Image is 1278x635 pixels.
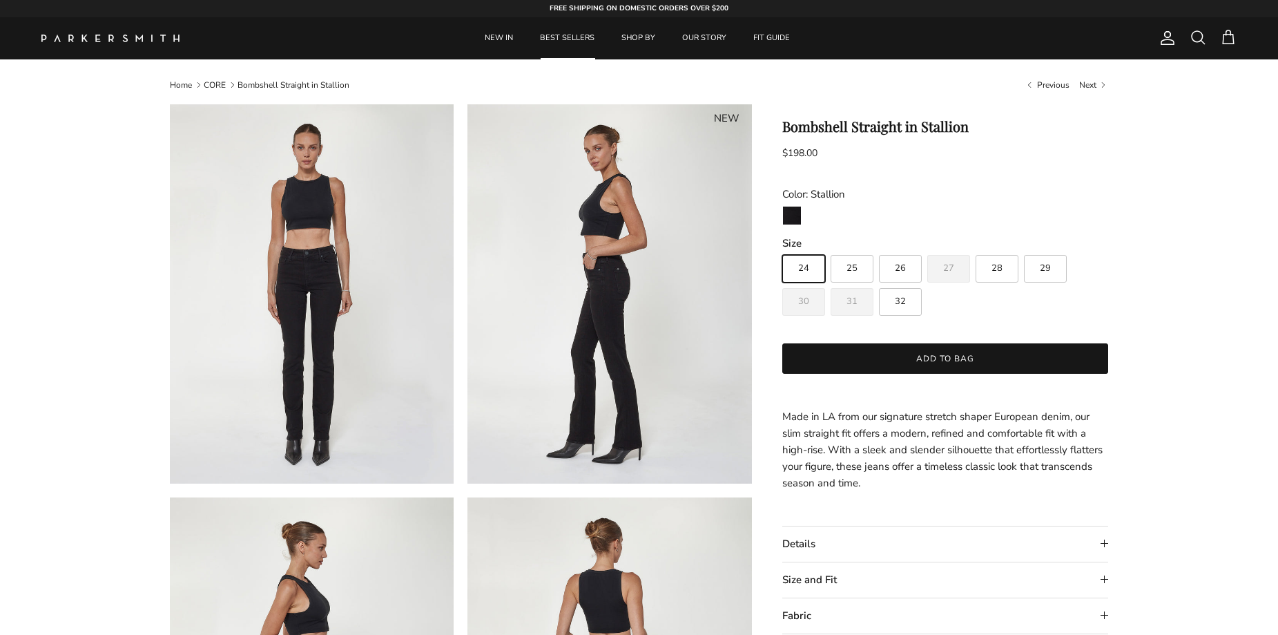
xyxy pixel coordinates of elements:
[204,79,226,91] a: CORE
[670,17,739,59] a: OUR STORY
[782,562,1109,598] summary: Size and Fit
[170,79,192,91] a: Home
[798,297,809,306] span: 30
[206,17,1069,59] div: Primary
[41,35,180,42] img: Parker Smith
[782,186,1109,202] div: Color: Stallion
[895,264,906,273] span: 26
[798,264,809,273] span: 24
[846,264,858,273] span: 25
[1040,264,1051,273] span: 29
[782,146,817,160] span: $198.00
[991,264,1003,273] span: 28
[943,264,954,273] span: 27
[783,207,801,225] img: Stallion
[741,17,802,59] a: FIT GUIDE
[782,410,1103,490] span: Made in LA from our signature stretch shaper European denim, our slim straight fit offers a moder...
[472,17,525,59] a: NEW IN
[782,527,1109,562] summary: Details
[1079,79,1096,91] span: Next
[927,255,970,283] label: Sold out
[782,118,1109,135] h1: Bombshell Straight in Stallion
[831,288,873,316] label: Sold out
[609,17,668,59] a: SHOP BY
[1154,30,1176,46] a: Account
[1025,79,1069,91] a: Previous
[170,79,1109,91] nav: Breadcrumbs
[782,206,802,229] a: Stallion
[895,297,906,306] span: 32
[782,236,802,251] legend: Size
[1079,79,1108,91] a: Next
[782,598,1109,634] summary: Fabric
[527,17,607,59] a: BEST SELLERS
[782,288,825,316] label: Sold out
[782,343,1109,374] button: Add to bag
[846,297,858,306] span: 31
[238,79,349,91] a: Bombshell Straight in Stallion
[550,3,728,13] strong: FREE SHIPPING ON DOMESTIC ORDERS OVER $200
[1037,79,1069,91] span: Previous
